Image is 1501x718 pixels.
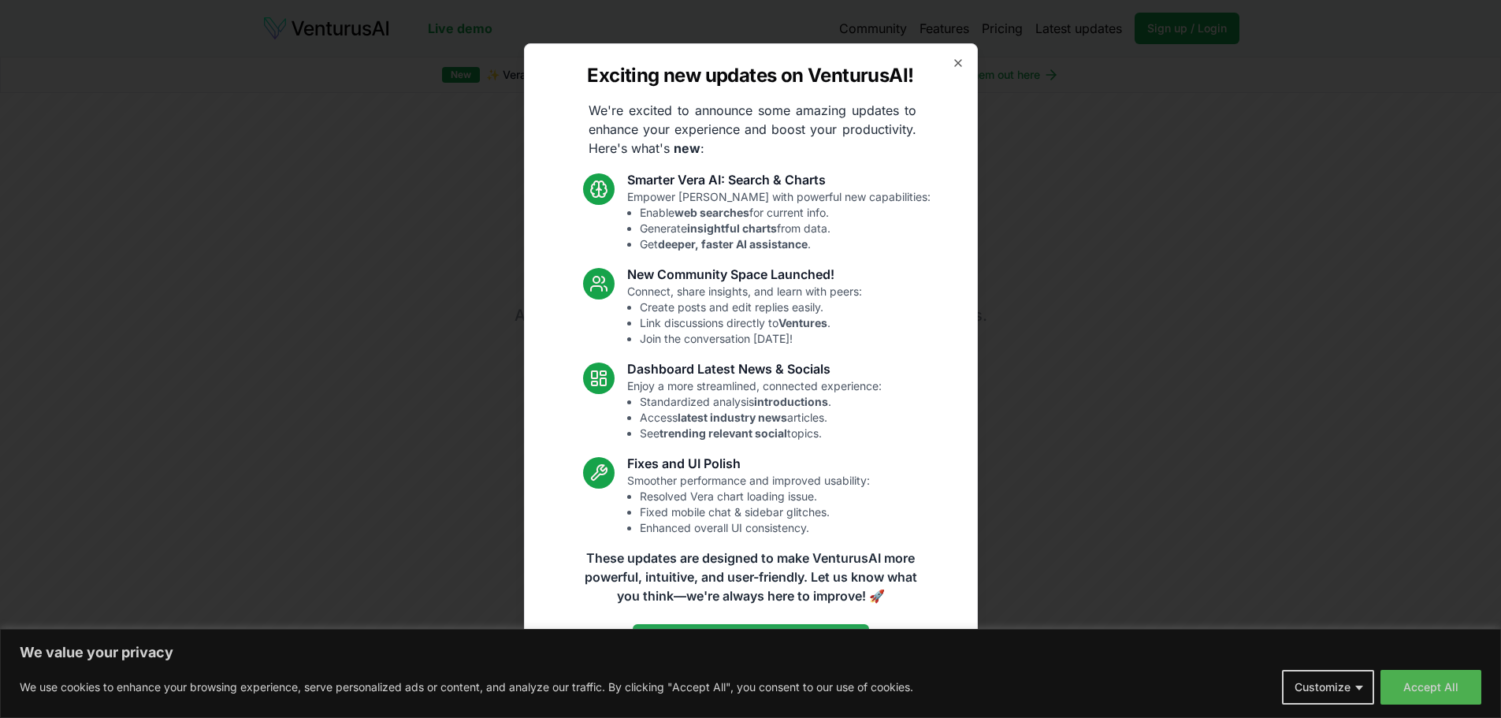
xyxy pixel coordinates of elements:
[627,378,882,441] p: Enjoy a more streamlined, connected experience:
[640,504,870,520] li: Fixed mobile chat & sidebar glitches.
[674,206,749,219] strong: web searches
[627,170,931,189] h3: Smarter Vera AI: Search & Charts
[754,395,828,408] strong: introductions
[640,489,870,504] li: Resolved Vera chart loading issue.
[658,237,808,251] strong: deeper, faster AI assistance
[627,359,882,378] h3: Dashboard Latest News & Socials
[640,205,931,221] li: Enable for current info.
[574,549,927,605] p: These updates are designed to make VenturusAI more powerful, intuitive, and user-friendly. Let us...
[587,63,913,88] h2: Exciting new updates on VenturusAI!
[778,316,827,329] strong: Ventures
[640,394,882,410] li: Standardized analysis .
[640,331,862,347] li: Join the conversation [DATE]!
[640,410,882,426] li: Access articles.
[627,284,862,347] p: Connect, share insights, and learn with peers:
[678,411,787,424] strong: latest industry news
[640,520,870,536] li: Enhanced overall UI consistency.
[633,624,869,656] a: Read the full announcement on our blog!
[640,221,931,236] li: Generate from data.
[640,299,862,315] li: Create posts and edit replies easily.
[640,426,882,441] li: See topics.
[674,140,700,156] strong: new
[640,315,862,331] li: Link discussions directly to .
[659,426,787,440] strong: trending relevant social
[627,473,870,536] p: Smoother performance and improved usability:
[627,189,931,252] p: Empower [PERSON_NAME] with powerful new capabilities:
[576,101,929,158] p: We're excited to announce some amazing updates to enhance your experience and boost your producti...
[627,265,862,284] h3: New Community Space Launched!
[627,454,870,473] h3: Fixes and UI Polish
[640,236,931,252] li: Get .
[687,221,777,235] strong: insightful charts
